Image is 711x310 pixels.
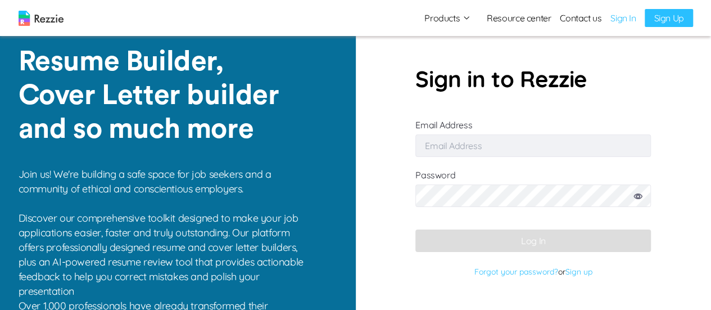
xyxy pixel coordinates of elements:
button: Products [424,11,471,25]
a: Sign In [610,11,636,25]
input: Email Address [415,134,651,157]
a: Resource center [487,11,551,25]
p: Sign in to Rezzie [415,62,651,96]
img: logo [19,11,64,26]
p: Join us! We're building a safe space for job seekers and a community of ethical and conscientious... [19,167,311,299]
button: Log In [415,230,651,252]
a: Sign Up [645,9,692,27]
input: Password [415,185,651,207]
p: or [415,263,651,280]
a: Contact us [560,11,601,25]
label: Email Address [415,119,651,151]
p: Resume Builder, Cover Letter builder and so much more [19,45,299,146]
label: Password [415,169,651,218]
a: Forgot your password? [474,267,558,277]
a: Sign up [565,267,592,277]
